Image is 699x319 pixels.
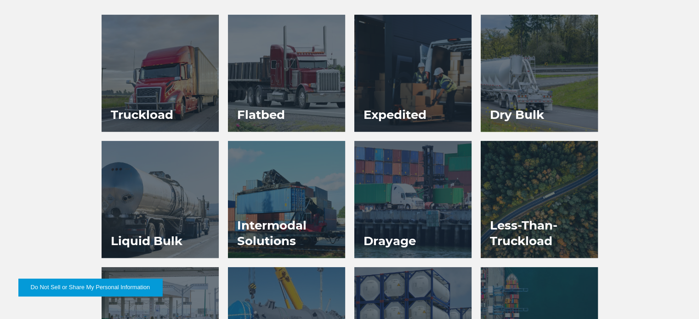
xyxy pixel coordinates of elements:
[481,141,598,258] a: Less-Than-Truckload
[18,279,162,296] button: Do Not Sell or Share My Personal Information
[228,15,345,132] a: Flatbed
[102,224,192,258] h3: Liquid Bulk
[481,208,598,258] h3: Less-Than-Truckload
[228,141,345,258] a: Intermodal Solutions
[228,98,294,132] h3: Flatbed
[102,141,219,258] a: Liquid Bulk
[354,98,436,132] h3: Expedited
[354,15,472,132] a: Expedited
[354,141,472,258] a: Drayage
[354,224,425,258] h3: Drayage
[228,208,345,258] h3: Intermodal Solutions
[102,98,182,132] h3: Truckload
[481,15,598,132] a: Dry Bulk
[481,98,553,132] h3: Dry Bulk
[102,15,219,132] a: Truckload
